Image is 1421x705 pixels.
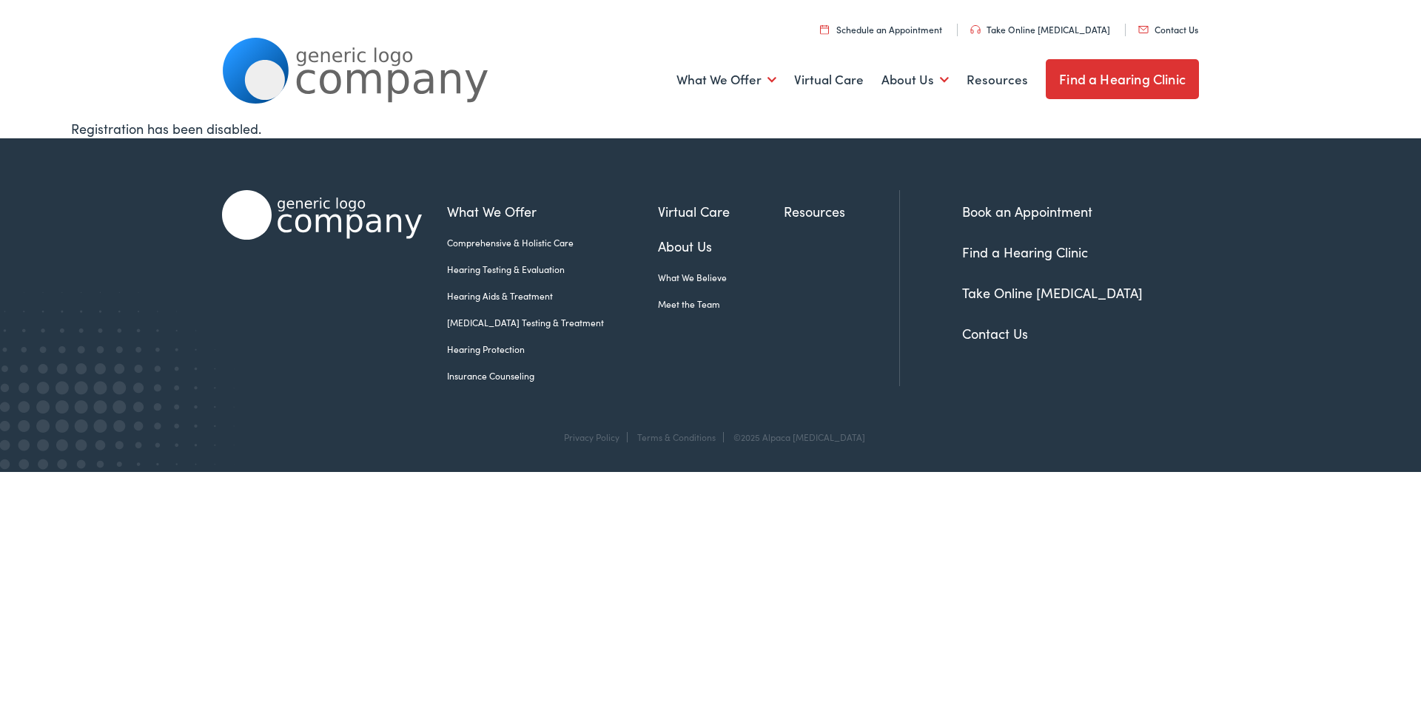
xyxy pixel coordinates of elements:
[962,202,1092,220] a: Book an Appointment
[71,118,1350,138] div: Registration has been disabled.
[1046,59,1199,99] a: Find a Hearing Clinic
[222,190,422,240] img: Alpaca Audiology
[658,297,784,311] a: Meet the Team
[447,236,658,249] a: Comprehensive & Holistic Care
[447,316,658,329] a: [MEDICAL_DATA] Testing & Treatment
[1138,26,1149,33] img: utility icon
[658,236,784,256] a: About Us
[447,343,658,356] a: Hearing Protection
[676,53,776,107] a: What We Offer
[637,431,716,443] a: Terms & Conditions
[962,283,1143,302] a: Take Online [MEDICAL_DATA]
[564,431,619,443] a: Privacy Policy
[726,432,865,442] div: ©2025 Alpaca [MEDICAL_DATA]
[970,23,1110,36] a: Take Online [MEDICAL_DATA]
[447,201,658,221] a: What We Offer
[962,324,1028,343] a: Contact Us
[658,201,784,221] a: Virtual Care
[447,369,658,382] a: Insurance Counseling
[784,201,899,221] a: Resources
[658,271,784,284] a: What We Believe
[820,24,829,34] img: utility icon
[820,23,942,36] a: Schedule an Appointment
[881,53,949,107] a: About Us
[970,25,981,34] img: utility icon
[447,289,658,303] a: Hearing Aids & Treatment
[967,53,1028,107] a: Resources
[447,263,658,276] a: Hearing Testing & Evaluation
[962,243,1088,261] a: Find a Hearing Clinic
[794,53,864,107] a: Virtual Care
[1138,23,1198,36] a: Contact Us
